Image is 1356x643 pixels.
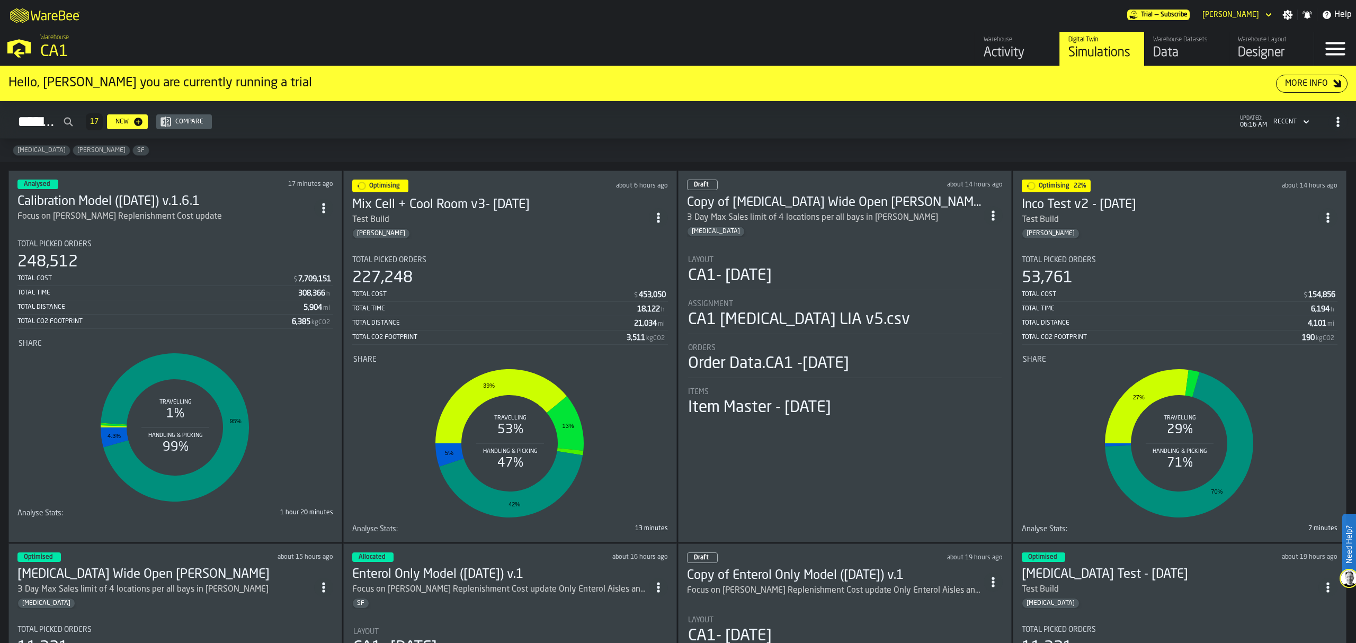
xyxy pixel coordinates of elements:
div: status-1 2 [1022,180,1091,192]
div: Title [1022,626,1337,634]
div: Stat Value [627,334,645,342]
a: link-to-/wh/i/76e2a128-1b54-4d66-80d4-05ae4c277723/pricing/ [1127,10,1190,20]
span: Enteral [18,600,75,607]
div: Updated: 9/30/2025, 4:15:20 PM Created: 9/30/2025, 3:24:17 PM [1215,182,1337,190]
span: mi [658,320,665,328]
div: 53,761 [1022,269,1073,288]
div: Title [19,340,332,348]
span: Total Picked Orders [352,256,426,264]
div: stat-Items [688,388,1002,417]
div: 227,248 [352,269,413,288]
span: Analyse Stats: [1022,525,1067,533]
div: Stat Value [1308,319,1326,328]
span: Draft [694,555,709,561]
div: Focus on [PERSON_NAME] Replenishment Cost update Only Enterol Aisles and SKUs [687,584,984,597]
div: 3 Day Max Sales limit of 4 locations per all bays in EA-EC [17,583,314,596]
div: Total Cost [17,275,292,282]
div: DropdownMenuValue-4 [1269,115,1312,128]
div: stat-Analyse Stats: [352,525,668,533]
span: Assignment [688,300,733,308]
a: link-to-/wh/i/76e2a128-1b54-4d66-80d4-05ae4c277723/data [1144,32,1229,66]
div: Test Build [1022,583,1059,596]
div: Title [1022,525,1177,533]
div: Title [688,256,1002,264]
div: Title [688,388,1002,396]
div: CA1- [DATE] [688,266,772,285]
div: Updated: 9/30/2025, 11:04:58 AM Created: 9/30/2025, 9:01:41 AM [1202,553,1337,561]
div: Total Time [17,289,298,297]
div: Total Time [352,305,637,312]
span: Orders [688,344,716,352]
div: Designer [1238,44,1305,61]
div: ItemListCard-DashboardItemContainer [8,171,342,542]
div: Simulations [1068,44,1136,61]
span: $ [634,292,638,299]
div: Title [688,616,1002,624]
div: Focus on EA-EC Replenishment Cost update [17,210,314,223]
span: Gregg [353,230,409,237]
span: 17 [90,118,99,126]
span: 22% [1074,183,1086,189]
div: Order Data.CA1 -[DATE] [688,354,849,373]
section: card-SimulationDashboardCard-analyzed [17,231,333,517]
div: Total Distance [352,319,634,327]
div: Hello, [PERSON_NAME] you are currently running a trial [8,75,1276,92]
div: status-0 2 [687,180,718,190]
div: Total Distance [1022,319,1308,327]
div: Title [1023,355,1336,364]
div: Menu Subscription [1127,10,1190,20]
div: ItemListCard-DashboardItemContainer [1013,171,1346,542]
div: Focus on [PERSON_NAME] Replenishment Cost update Only Enterol Aisles and SKUs [352,583,649,596]
div: Total Distance [17,303,304,311]
span: $ [293,276,297,283]
span: updated: [1240,115,1267,121]
div: Title [17,509,173,517]
div: Updated: 9/30/2025, 2:54:08 PM Created: 9/30/2025, 2:51:43 PM [198,553,333,561]
span: Total Picked Orders [17,626,92,634]
span: SF [353,600,369,607]
div: status-1 2 [352,180,408,192]
div: 3 Day Max Sales limit of 4 locations per all bays in [PERSON_NAME] [17,583,269,596]
div: Enteral Wide Open EA-EC [17,566,314,583]
span: Optimised [1028,554,1057,560]
span: Optimising [369,183,400,189]
span: kgCO2 [311,319,330,326]
h3: Inco Test v2 - [DATE] [1022,197,1318,213]
h3: Mix Cell + Cool Room v3- [DATE] [352,197,649,213]
div: Updated: 9/30/2025, 11:53:40 PM Created: 9/30/2025, 8:16:13 PM [539,182,668,190]
div: Mix Cell + Cool Room v3- 9.30.25 [352,197,649,213]
h3: Calibration Model ([DATE]) v.1.6.1 [17,193,314,210]
div: status-3 2 [17,552,61,562]
span: Layout [353,628,379,636]
span: Allocated [359,554,385,560]
h3: Enterol Only Model ([DATE]) v.1 [352,566,649,583]
div: Stat Value [1308,291,1335,299]
span: Draft [694,182,709,188]
div: Focus on [PERSON_NAME] Replenishment Cost update [17,210,222,223]
button: button-More Info [1276,75,1348,93]
div: Warehouse Layout [1238,36,1305,43]
span: SF [133,147,149,154]
section: card-SimulationDashboardCard-optimising [352,247,668,533]
h3: [MEDICAL_DATA] Wide Open [PERSON_NAME] [17,566,314,583]
span: mi [1327,320,1334,328]
span: Analyse Stats: [352,525,398,533]
div: CA1 [MEDICAL_DATA] LIA v5.csv [688,310,910,329]
div: stat-Analyse Stats: [1022,525,1337,533]
div: Title [17,626,333,634]
h3: [MEDICAL_DATA] Test - [DATE] [1022,566,1318,583]
div: DropdownMenuValue-4 [1273,118,1297,126]
span: Layout [688,256,713,264]
div: ItemListCard-DashboardItemContainer [343,171,677,542]
div: Title [352,525,508,533]
span: h [1331,306,1334,314]
div: status-3 2 [1022,552,1065,562]
div: Stat Value [639,291,666,299]
div: Enterol Only Model (Aug/25) v.1 [352,566,649,583]
div: Title [17,240,333,248]
span: Optimised [24,554,52,560]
